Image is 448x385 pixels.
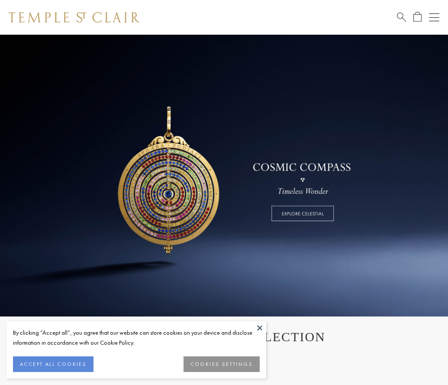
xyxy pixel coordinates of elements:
[13,328,260,348] div: By clicking “Accept all”, you agree that our website can store cookies on your device and disclos...
[429,12,439,23] button: Open navigation
[13,356,93,372] button: ACCEPT ALL COOKIES
[397,12,406,23] a: Search
[413,12,422,23] a: Open Shopping Bag
[9,12,139,23] img: Temple St. Clair
[184,356,260,372] button: COOKIES SETTINGS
